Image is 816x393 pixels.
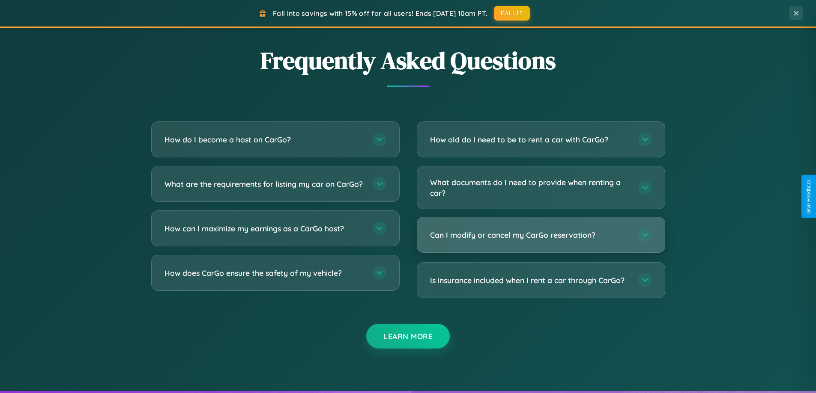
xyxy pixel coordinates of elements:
div: Give Feedback [806,179,812,214]
h3: How do I become a host on CarGo? [164,134,364,145]
h3: What documents do I need to provide when renting a car? [430,177,630,198]
h3: How can I maximize my earnings as a CarGo host? [164,223,364,234]
h3: Is insurance included when I rent a car through CarGo? [430,275,630,286]
button: FALL15 [494,6,530,21]
button: Learn More [366,324,450,349]
h3: Can I modify or cancel my CarGo reservation? [430,230,630,240]
span: Fall into savings with 15% off for all users! Ends [DATE] 10am PT. [273,9,487,18]
h3: What are the requirements for listing my car on CarGo? [164,179,364,189]
h2: Frequently Asked Questions [151,44,665,77]
h3: How does CarGo ensure the safety of my vehicle? [164,268,364,278]
h3: How old do I need to be to rent a car with CarGo? [430,134,630,145]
